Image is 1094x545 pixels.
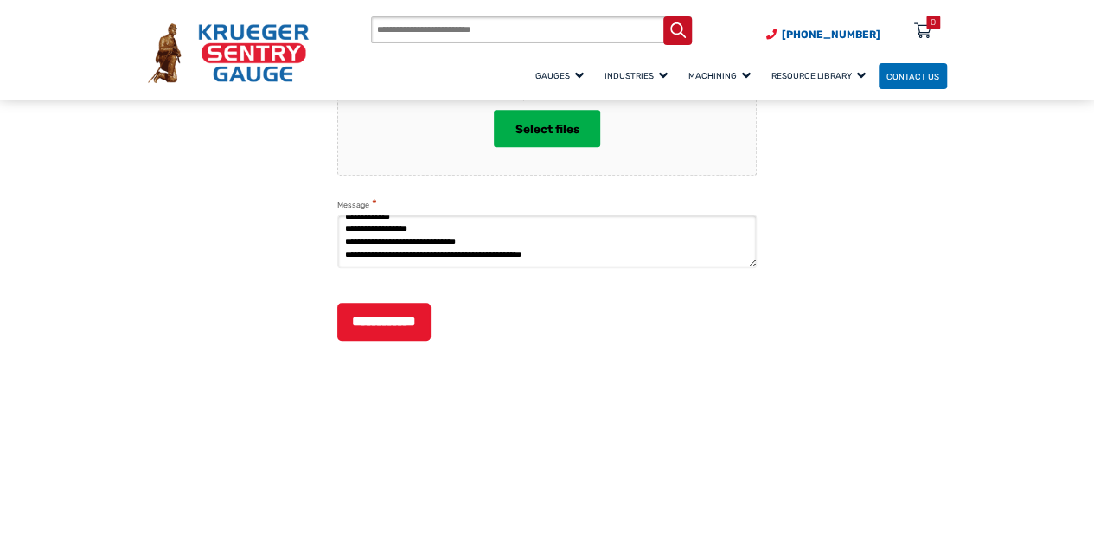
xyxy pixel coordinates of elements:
[931,16,936,29] div: 0
[605,71,668,80] span: Industries
[782,29,880,41] span: [PHONE_NUMBER]
[337,197,377,212] label: Message
[681,61,764,91] a: Machining
[766,27,880,42] a: Phone Number (920) 434-8860
[494,110,600,147] button: select files, file
[597,61,681,91] a: Industries
[886,71,939,80] span: Contact Us
[879,63,947,90] a: Contact Us
[528,61,597,91] a: Gauges
[535,71,584,80] span: Gauges
[771,71,866,80] span: Resource Library
[148,23,309,83] img: Krueger Sentry Gauge
[764,61,879,91] a: Resource Library
[688,71,751,80] span: Machining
